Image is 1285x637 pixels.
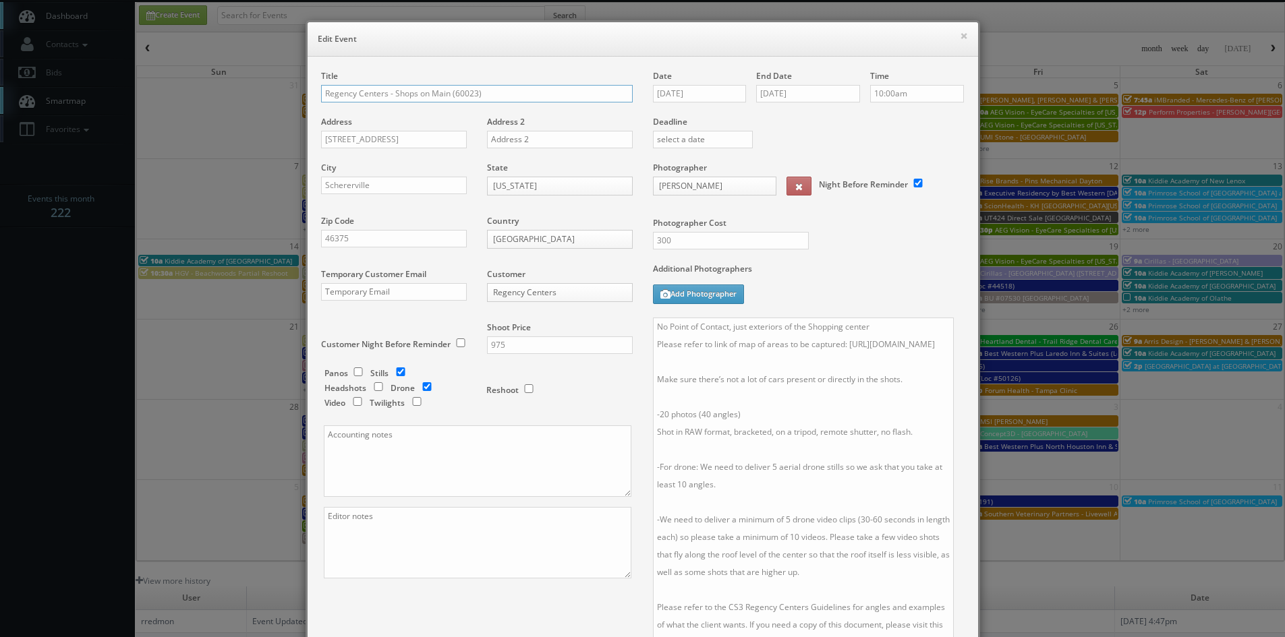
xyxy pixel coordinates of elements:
[487,162,508,173] label: State
[653,70,672,82] label: Date
[321,116,352,127] label: Address
[370,397,405,408] label: Twilights
[653,284,744,304] button: Add Photographer
[487,336,633,354] input: Shoot Price
[493,284,615,301] span: Regency Centers
[487,177,633,195] a: [US_STATE]
[653,263,965,281] label: Additional Photographers
[487,230,633,249] a: [GEOGRAPHIC_DATA]
[659,177,758,195] span: [PERSON_NAME]
[960,31,968,40] button: ×
[653,177,776,195] a: [PERSON_NAME]
[321,70,338,82] label: Title
[493,177,615,195] span: [US_STATE]
[653,232,809,249] input: Photographer Cost
[487,268,525,280] label: Customer
[321,131,467,148] input: Address
[321,283,467,301] input: Temporary Email
[487,215,519,226] label: Country
[324,382,366,394] label: Headshots
[653,162,707,173] label: Photographer
[653,85,747,102] input: Select a date
[653,131,753,148] input: select a date
[486,384,519,396] label: Reshoot
[643,116,975,127] label: Deadline
[321,162,336,173] label: City
[391,382,415,394] label: Drone
[487,322,531,333] label: Shoot Price
[370,367,389,379] label: Stills
[324,397,345,408] label: Video
[321,230,467,247] input: Zip Code
[756,85,860,102] input: Select a date
[643,217,975,229] label: Photographer Cost
[321,338,451,350] label: Customer Night Before Reminder
[493,231,615,248] span: [GEOGRAPHIC_DATA]
[318,32,968,46] h6: Edit Event
[321,177,467,194] input: City
[756,70,792,82] label: End Date
[819,179,908,190] label: Night Before Reminder
[321,215,354,226] label: Zip Code
[321,85,633,102] input: Title
[321,268,426,280] label: Temporary Customer Email
[324,367,348,379] label: Panos
[487,283,633,302] a: Regency Centers
[487,131,633,148] input: Address 2
[870,70,889,82] label: Time
[487,116,525,127] label: Address 2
